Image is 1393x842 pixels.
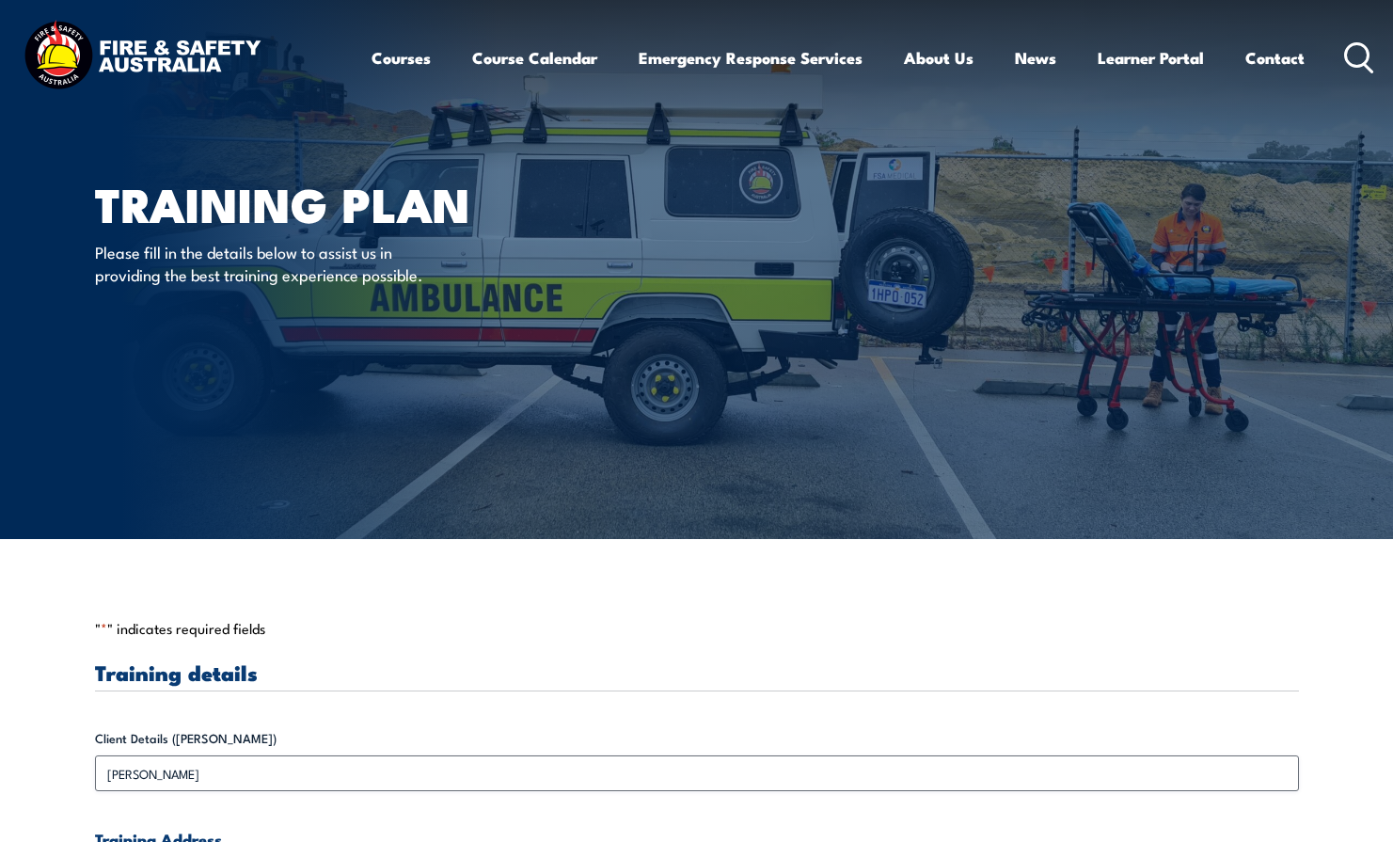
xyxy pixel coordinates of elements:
a: Contact [1245,33,1305,83]
h1: Training plan [95,183,560,223]
a: News [1015,33,1056,83]
a: Course Calendar [472,33,597,83]
label: Client Details ([PERSON_NAME]) [95,729,1299,748]
a: About Us [904,33,974,83]
a: Learner Portal [1098,33,1204,83]
p: Please fill in the details below to assist us in providing the best training experience possible. [95,241,438,285]
a: Courses [372,33,431,83]
h3: Training details [95,661,1299,683]
p: " " indicates required fields [95,619,1299,638]
a: Emergency Response Services [639,33,863,83]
